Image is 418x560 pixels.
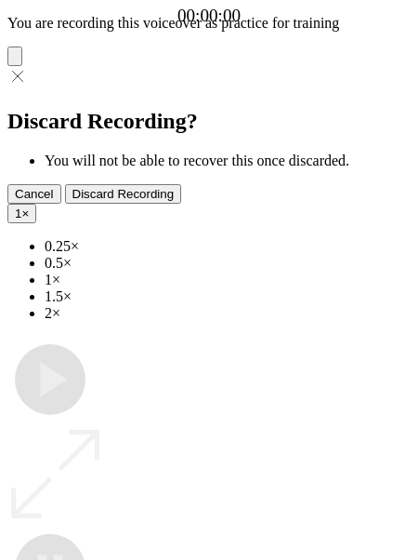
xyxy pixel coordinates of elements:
button: Cancel [7,184,61,204]
li: 0.5× [45,255,411,272]
h2: Discard Recording? [7,109,411,134]
li: You will not be able to recover this once discarded. [45,153,411,169]
p: You are recording this voiceover as practice for training [7,15,411,32]
li: 1× [45,272,411,288]
a: 00:00:00 [177,6,241,26]
li: 1.5× [45,288,411,305]
li: 2× [45,305,411,322]
span: 1 [15,207,21,220]
li: 0.25× [45,238,411,255]
button: 1× [7,204,36,223]
button: Discard Recording [65,184,182,204]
